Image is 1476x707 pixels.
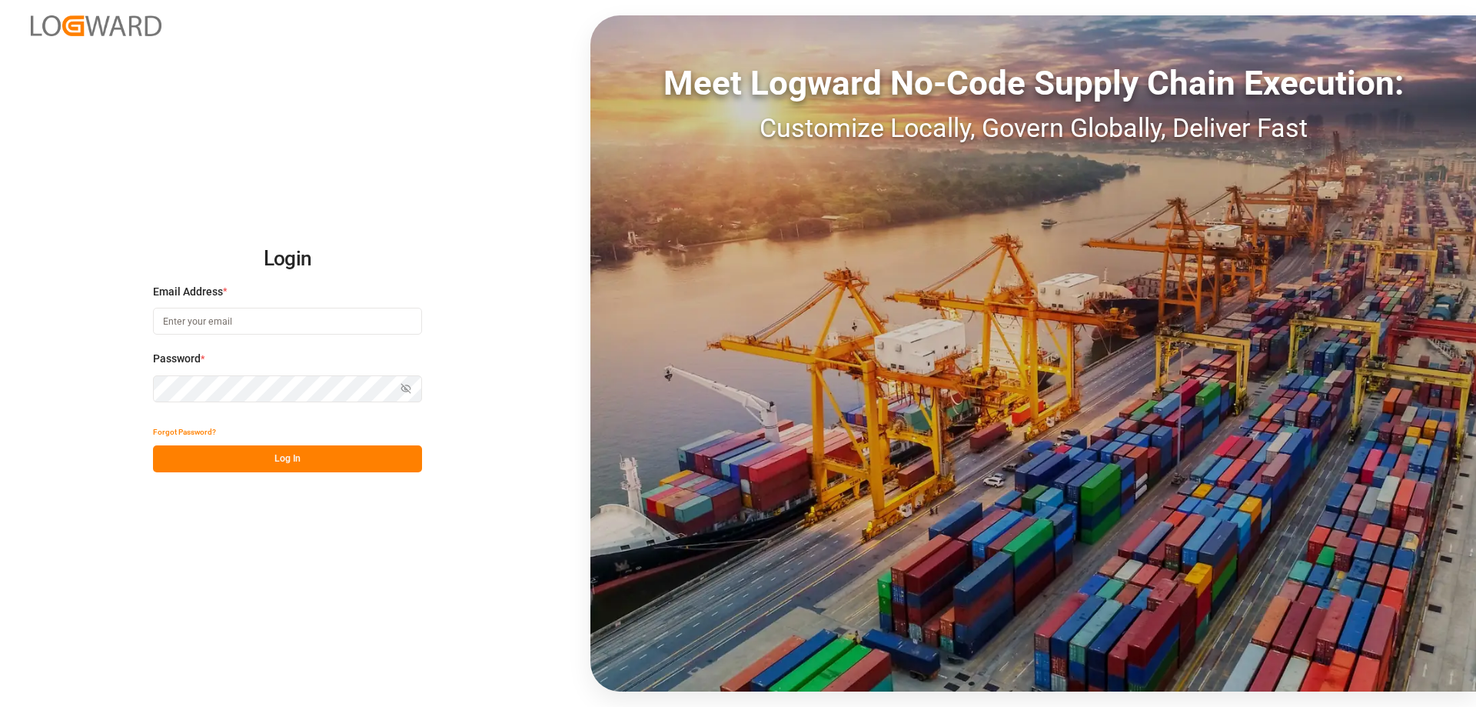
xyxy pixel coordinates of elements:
[153,308,422,335] input: Enter your email
[153,235,422,284] h2: Login
[590,108,1476,148] div: Customize Locally, Govern Globally, Deliver Fast
[153,419,216,445] button: Forgot Password?
[590,58,1476,108] div: Meet Logward No-Code Supply Chain Execution:
[153,351,201,367] span: Password
[153,284,223,300] span: Email Address
[153,445,422,472] button: Log In
[31,15,161,36] img: Logward_new_orange.png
